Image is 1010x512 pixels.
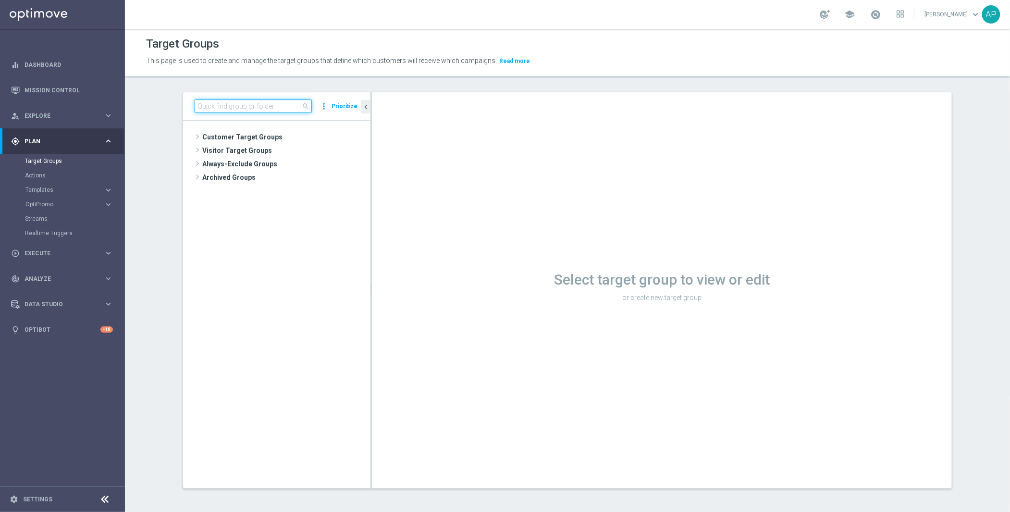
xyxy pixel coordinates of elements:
[11,275,113,283] button: track_changes Analyze keyboard_arrow_right
[104,137,113,146] i: keyboard_arrow_right
[11,250,113,257] button: play_circle_outline Execute keyboard_arrow_right
[25,187,104,193] div: Templates
[25,301,104,307] span: Data Studio
[11,137,113,145] button: gps_fixed Plan keyboard_arrow_right
[302,102,309,110] span: search
[11,317,113,342] div: Optibot
[11,300,113,308] button: Data Studio keyboard_arrow_right
[361,102,370,112] i: chevron_left
[25,138,104,144] span: Plan
[25,317,100,342] a: Optibot
[319,100,329,113] i: more_vert
[25,187,94,193] span: Templates
[25,201,94,207] span: OptiPromo
[25,52,113,77] a: Dashboard
[25,201,104,207] div: OptiPromo
[11,112,113,120] button: person_search Explore keyboard_arrow_right
[498,56,531,66] button: Read more
[146,57,497,64] span: This page is used to create and manage the target groups that define which customers will receive...
[11,61,20,69] i: equalizer
[23,497,52,502] a: Settings
[100,326,113,333] div: +10
[25,215,100,223] a: Streams
[11,300,104,309] div: Data Studio
[11,112,20,120] i: person_search
[11,61,113,69] button: equalizer Dashboard
[25,212,124,226] div: Streams
[25,186,113,194] button: Templates keyboard_arrow_right
[372,271,952,288] h1: Select target group to view or edit
[195,100,312,113] input: Quick find group or folder
[25,77,113,103] a: Mission Control
[104,186,113,195] i: keyboard_arrow_right
[11,326,113,334] button: lightbulb Optibot +10
[202,171,370,184] span: Archived Groups
[25,250,104,256] span: Execute
[11,325,20,334] i: lightbulb
[25,276,104,282] span: Analyze
[146,37,219,51] h1: Target Groups
[202,144,370,157] span: Visitor Target Groups
[25,154,124,168] div: Target Groups
[25,172,100,179] a: Actions
[11,249,104,258] div: Execute
[11,275,20,283] i: track_changes
[104,300,113,309] i: keyboard_arrow_right
[25,183,124,197] div: Templates
[11,275,104,283] div: Analyze
[25,157,100,165] a: Target Groups
[25,229,100,237] a: Realtime Triggers
[10,495,18,504] i: settings
[202,157,370,171] span: Always-Exclude Groups
[25,197,124,212] div: OptiPromo
[11,137,104,146] div: Plan
[104,111,113,120] i: keyboard_arrow_right
[11,249,20,258] i: play_circle_outline
[11,137,20,146] i: gps_fixed
[202,130,370,144] span: Customer Target Groups
[982,5,1000,24] div: AP
[11,77,113,103] div: Mission Control
[25,226,124,240] div: Realtime Triggers
[104,200,113,209] i: keyboard_arrow_right
[361,100,370,113] button: chevron_left
[25,200,113,208] button: OptiPromo keyboard_arrow_right
[25,113,104,119] span: Explore
[11,87,113,94] button: Mission Control
[971,9,981,20] span: keyboard_arrow_down
[11,112,104,120] div: Explore
[104,249,113,258] i: keyboard_arrow_right
[104,274,113,283] i: keyboard_arrow_right
[330,100,359,113] button: Prioritize
[372,293,952,302] p: or create new target group
[11,52,113,77] div: Dashboard
[845,9,855,20] span: school
[924,7,982,22] a: [PERSON_NAME]keyboard_arrow_down
[25,168,124,183] div: Actions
